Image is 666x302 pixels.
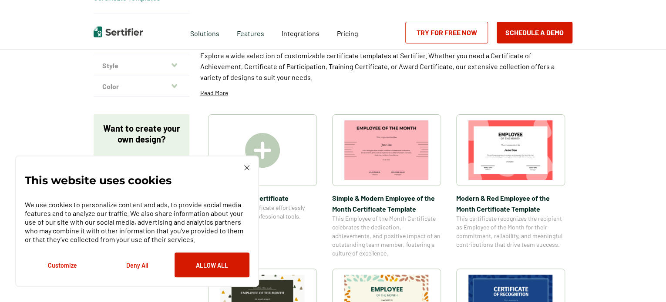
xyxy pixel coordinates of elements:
[200,89,228,97] p: Read More
[102,154,181,198] p: Create a blank certificate with Sertifier for professional presentations, credentials, and custom...
[244,165,249,170] img: Cookie Popup Close
[94,76,189,97] button: Color
[100,252,175,277] button: Deny All
[208,203,317,221] span: Create a blank certificate effortlessly using Sertifier’s professional tools.
[456,114,565,258] a: Modern & Red Employee of the Month Certificate TemplateModern & Red Employee of the Month Certifi...
[332,214,441,258] span: This Employee of the Month Certificate celebrates the dedication, achievements, and positive impa...
[200,13,494,41] h1: Free Certificate Templates
[25,252,100,277] button: Customize
[200,50,572,83] p: Explore a wide selection of customizable certificate templates at Sertifier. Whether you need a C...
[337,29,358,37] span: Pricing
[344,120,429,180] img: Simple & Modern Employee of the Month Certificate Template
[337,27,358,38] a: Pricing
[237,27,264,38] span: Features
[468,120,553,180] img: Modern & Red Employee of the Month Certificate Template
[208,192,317,203] span: Create A Blank Certificate
[94,13,189,34] button: Category
[25,176,172,185] p: This website uses cookies
[25,200,249,244] p: We use cookies to personalize content and ads, to provide social media features and to analyze ou...
[456,214,565,249] span: This certificate recognizes the recipient as Employee of the Month for their commitment, reliabil...
[282,27,320,38] a: Integrations
[332,114,441,258] a: Simple & Modern Employee of the Month Certificate TemplateSimple & Modern Employee of the Month C...
[282,29,320,37] span: Integrations
[497,22,572,43] button: Schedule a Demo
[190,27,219,38] span: Solutions
[102,123,181,145] p: Want to create your own design?
[245,133,280,168] img: Create A Blank Certificate
[332,192,441,214] span: Simple & Modern Employee of the Month Certificate Template
[94,55,189,76] button: Style
[175,252,249,277] button: Allow All
[405,22,488,43] a: Try for Free Now
[94,27,143,37] img: Sertifier | Digital Credentialing Platform
[456,192,565,214] span: Modern & Red Employee of the Month Certificate Template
